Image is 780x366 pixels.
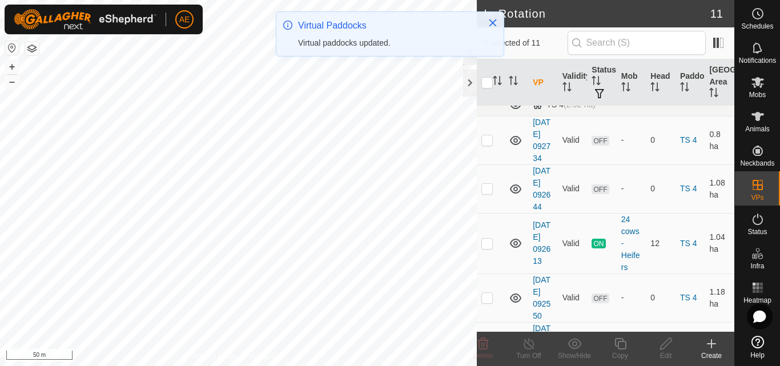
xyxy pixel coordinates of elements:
span: ON [592,239,605,248]
span: Schedules [741,23,773,30]
button: Reset Map [5,41,19,55]
span: (2.92 ha) [564,100,596,109]
span: OFF [592,293,609,303]
div: Virtual Paddocks [298,19,476,33]
a: Contact Us [250,351,283,361]
p-sorticon: Activate to sort [621,84,630,93]
div: Show/Hide [552,351,597,361]
div: Edit [643,351,689,361]
button: Map Layers [25,42,39,55]
span: Notifications [739,57,776,64]
img: Gallagher Logo [14,9,156,30]
div: Copy [597,351,643,361]
p-sorticon: Activate to sort [680,84,689,93]
div: - [621,292,642,304]
span: AE [179,14,190,26]
th: Validity [558,59,588,106]
p-sorticon: Activate to sort [562,84,572,93]
td: Valid [558,274,588,322]
span: Infra [750,263,764,270]
span: Mobs [749,91,766,98]
div: Turn Off [506,351,552,361]
a: TS 4 [680,135,697,144]
button: Close [485,15,501,31]
td: Valid [558,213,588,274]
span: Animals [745,126,770,132]
th: [GEOGRAPHIC_DATA] Area [705,59,734,106]
th: VP [528,59,558,106]
span: Heatmap [743,297,771,304]
span: Neckbands [740,160,774,167]
button: – [5,75,19,89]
a: TS 4 [680,293,697,302]
a: Help [735,331,780,363]
a: [DATE] 092550 [533,275,550,320]
div: 24 cows-Heifers [621,214,642,274]
a: [DATE] 092734 [533,118,550,163]
button: + [5,60,19,74]
a: Privacy Policy [194,351,236,361]
div: Create [689,351,734,361]
div: - [621,134,642,146]
span: Help [750,352,765,359]
span: VPs [751,194,763,201]
td: 0 [646,116,676,164]
p-sorticon: Activate to sort [709,90,718,99]
th: Mob [617,59,646,106]
span: 11 [710,5,723,22]
td: 1.04 ha [705,213,734,274]
a: [DATE] 092644 [533,166,550,211]
span: OFF [592,136,609,146]
td: 12 [646,213,676,274]
div: Virtual paddocks updated. [298,37,476,49]
p-sorticon: Activate to sort [493,78,502,87]
input: Search (S) [568,31,706,55]
td: Valid [558,116,588,164]
p-sorticon: Activate to sort [509,78,518,87]
td: Valid [558,164,588,213]
h2: In Rotation [484,7,710,21]
a: [DATE] 092613 [533,220,550,266]
td: 1.08 ha [705,164,734,213]
p-sorticon: Activate to sort [592,78,601,87]
td: 1.18 ha [705,274,734,322]
div: - [621,183,642,195]
a: TS 4 [680,184,697,193]
span: Delete [473,352,493,360]
span: OFF [592,184,609,194]
span: Status [747,228,767,235]
td: 0 [646,164,676,213]
th: Paddock [676,59,705,106]
span: 0 selected of 11 [484,37,567,49]
a: TS 4 [680,239,697,248]
td: 0.8 ha [705,116,734,164]
th: Status [587,59,617,106]
td: 0 [646,274,676,322]
p-sorticon: Activate to sort [650,84,660,93]
th: Head [646,59,676,106]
